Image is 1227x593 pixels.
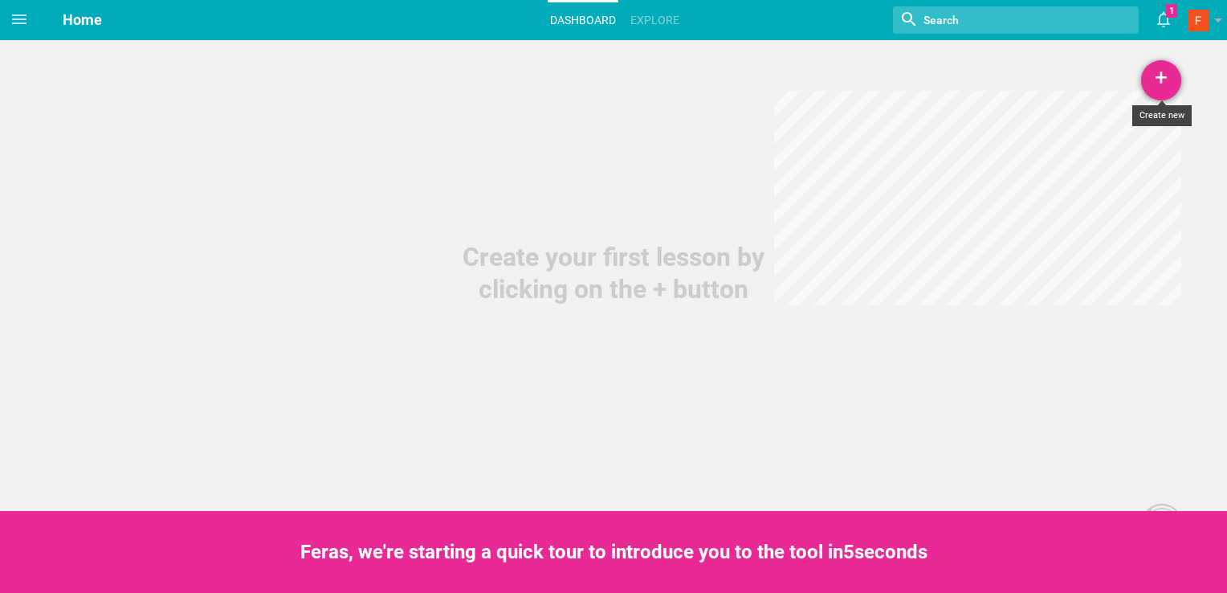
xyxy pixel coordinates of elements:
[1132,105,1192,126] div: Create new
[300,541,843,563] span: Feras, we're starting a quick tour to introduce you to the tool in
[453,241,774,305] div: Create your first lesson by clicking on the + button
[922,10,1069,31] input: Search
[854,541,927,563] span: seconds
[1141,60,1181,100] div: +
[63,11,102,28] span: Home
[843,541,854,563] span: 5
[628,2,682,38] a: Explore
[548,2,618,38] a: Dashboard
